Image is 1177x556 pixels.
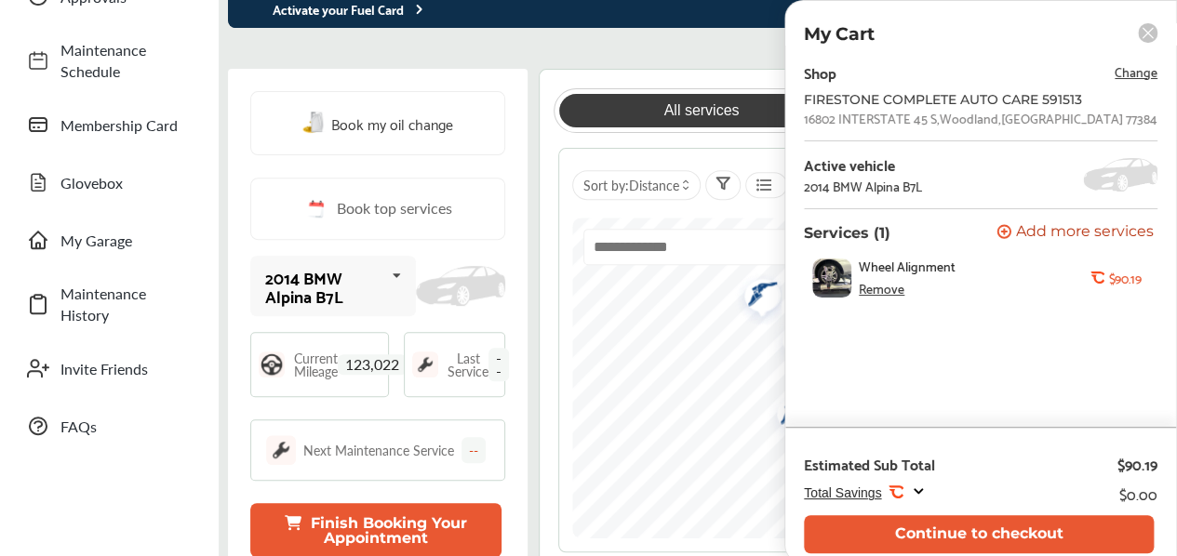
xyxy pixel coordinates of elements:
a: Add more services [996,224,1157,242]
div: Shop [804,60,836,85]
div: Remove [859,281,904,296]
img: wheel-alignment-thumb.jpg [812,258,851,298]
div: 2014 BMW Alpina B7L [804,179,922,193]
div: 2014 BMW Alpina B7L [265,268,384,305]
img: cal_icon.0803b883.svg [303,197,328,220]
span: Current Mileage [294,351,338,377]
a: My Garage [17,216,200,264]
div: Map marker [769,314,815,369]
span: Wheel Alignment [859,258,956,273]
div: Estimated Sub Total [804,455,935,473]
img: placeholder_car.fcab19be.svg [416,266,506,306]
img: maintenance_logo [412,351,438,377]
a: Glovebox [17,158,200,206]
a: Maintenance History [17,273,200,335]
span: Maintenance Schedule [60,39,191,82]
img: placeholder_car.5a1ece94.svg [1083,158,1157,192]
div: -- [461,437,486,463]
span: Distance [628,176,678,194]
a: Maintenance Schedule [17,30,200,91]
span: Glovebox [60,172,191,193]
p: Services (1) [804,224,890,242]
b: $90.19 [1108,271,1141,285]
img: steering_logo [259,351,285,377]
span: Membership Card [60,114,191,136]
a: All services [559,94,843,127]
span: Invite Friends [60,358,191,379]
canvas: Map [572,218,1133,538]
span: Book my oil change [331,111,453,136]
div: $90.19 [1117,455,1157,473]
span: FAQs [60,416,191,437]
div: Next Maintenance Service [303,441,454,459]
span: Book top services [337,197,452,220]
span: Sort by : [582,176,678,194]
div: FIRESTONE COMPLETE AUTO CARE 591513 [804,92,1102,107]
a: Book top services [250,178,505,240]
div: $0.00 [1119,481,1157,506]
span: 123,022 [338,354,407,375]
span: My Garage [60,230,191,251]
div: 16802 INTERSTATE 45 S , Woodland , [GEOGRAPHIC_DATA] 77384 [804,111,1157,126]
p: My Cart [804,23,875,45]
span: Add more services [1016,224,1154,242]
a: FAQs [17,402,200,450]
button: Continue to checkout [804,515,1154,553]
span: Change [1115,60,1157,82]
img: maintenance_logo [266,435,296,465]
div: Map marker [730,270,777,324]
img: logo-goodyear.png [730,270,780,324]
a: Invite Friends [17,344,200,392]
div: Active vehicle [804,156,922,173]
button: Add more services [996,224,1154,242]
span: Last Service [448,351,488,377]
span: Total Savings [804,485,881,500]
img: logo-goodyear.png [769,314,818,369]
img: oil-change.e5047c97.svg [302,112,327,135]
span: Maintenance History [60,283,191,325]
a: Membership Card [17,100,200,149]
img: logo-goodyear.png [763,388,812,443]
div: Map marker [763,388,809,443]
span: -- [488,348,509,381]
a: Book my oil change [302,111,453,136]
